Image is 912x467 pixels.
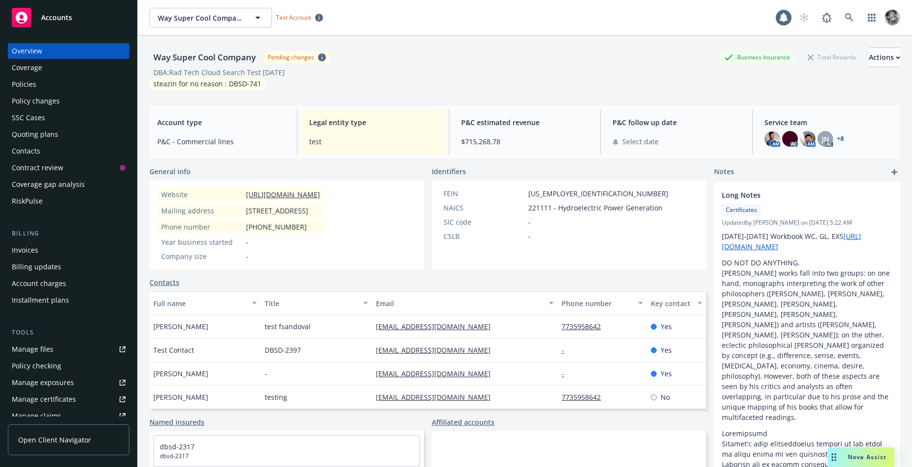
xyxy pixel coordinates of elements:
[719,51,795,63] div: Business Insurance
[432,166,466,177] span: Identifiers
[651,298,691,309] div: Key contact
[376,298,543,309] div: Email
[726,206,757,214] span: Certificates
[12,242,38,258] div: Invoices
[12,77,36,92] div: Policies
[12,177,85,192] div: Coverage gap analysis
[8,4,129,31] a: Accounts
[376,369,498,378] a: [EMAIL_ADDRESS][DOMAIN_NAME]
[432,417,494,427] a: Affiliated accounts
[782,131,798,147] img: photo
[528,217,531,227] span: -
[528,203,663,213] span: 221111 - Hydroelectric Power Generation
[528,231,531,241] span: -
[264,51,330,63] span: Pending changes
[885,10,900,26] img: photo
[8,276,129,291] a: Account charges
[8,110,129,126] a: SSC Cases
[261,291,372,315] button: Title
[12,160,63,176] div: Contract review
[149,51,260,64] div: Way Super Cool Company
[12,259,61,275] div: Billing updates
[647,291,706,315] button: Key contact
[161,237,242,247] div: Year business started
[153,298,246,309] div: Full name
[309,136,437,147] span: test
[839,8,859,27] a: Search
[722,258,892,422] p: DO NOT DO ANYTHING. [PERSON_NAME] works fall into two groups: on one hand, monographs interpretin...
[661,345,672,355] span: Yes
[461,136,589,147] span: $715,268.78
[12,60,42,76] div: Coverage
[18,435,91,445] span: Open Client Navigator
[558,291,647,315] button: Phone number
[268,53,314,61] div: Pending changes
[157,136,285,147] span: P&C - Commercial lines
[12,341,53,357] div: Manage files
[12,358,61,374] div: Policy checking
[562,322,609,331] a: 7735958642
[8,77,129,92] a: Policies
[8,160,129,176] a: Contract review
[12,143,40,159] div: Contacts
[828,447,840,467] div: Drag to move
[246,237,248,247] span: -
[149,291,261,315] button: Full name
[41,14,72,22] span: Accounts
[461,117,589,128] span: P&C estimated revenue
[12,375,74,390] div: Manage exposures
[764,117,892,128] span: Service team
[822,134,829,144] span: JN
[562,369,572,378] a: -
[562,392,609,402] a: 7735958642
[8,229,129,238] div: Billing
[622,136,659,147] span: Select date
[161,189,242,200] div: Website
[8,259,129,275] a: Billing updates
[8,93,129,109] a: Policy changes
[444,203,524,213] div: NAICS
[722,190,867,200] span: Long Notes
[265,298,357,309] div: Title
[764,131,780,147] img: photo
[8,60,129,76] a: Coverage
[661,392,670,402] span: No
[149,166,191,177] span: General info
[8,328,129,337] div: Tools
[153,392,208,402] span: [PERSON_NAME]
[149,417,204,427] a: Named insureds
[246,251,248,261] span: -
[265,368,267,379] span: -
[8,143,129,159] a: Contacts
[157,117,285,128] span: Account type
[265,345,301,355] span: DBSD-2397
[160,442,195,451] a: dbsd-2317
[12,43,42,59] div: Overview
[12,110,45,126] div: SSC Cases
[722,218,892,227] span: Updated by [PERSON_NAME] on [DATE] 5:22 AM
[444,188,524,199] div: FEIN
[12,193,43,209] div: RiskPulse
[246,206,308,216] span: [STREET_ADDRESS]
[276,13,311,22] span: Test Account
[161,206,242,216] div: Mailing address
[12,292,69,308] div: Installment plans
[12,408,61,424] div: Manage claims
[803,51,861,63] div: Total Rewards
[372,291,558,315] button: Email
[153,345,194,355] span: Test Contact
[158,13,243,23] span: Way Super Cool Company
[848,453,887,461] span: Nova Assist
[794,8,814,27] a: Start snowing
[8,193,129,209] a: RiskPulse
[149,78,265,90] div: steazin for no reason : DBSD-741
[8,127,129,142] a: Quoting plans
[376,322,498,331] a: [EMAIL_ADDRESS][DOMAIN_NAME]
[161,251,242,261] div: Company size
[12,391,76,407] div: Manage certificates
[837,136,844,142] a: +8
[613,117,740,128] span: P&C follow up date
[309,117,437,128] span: Legal entity type
[12,127,58,142] div: Quoting plans
[153,368,208,379] span: [PERSON_NAME]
